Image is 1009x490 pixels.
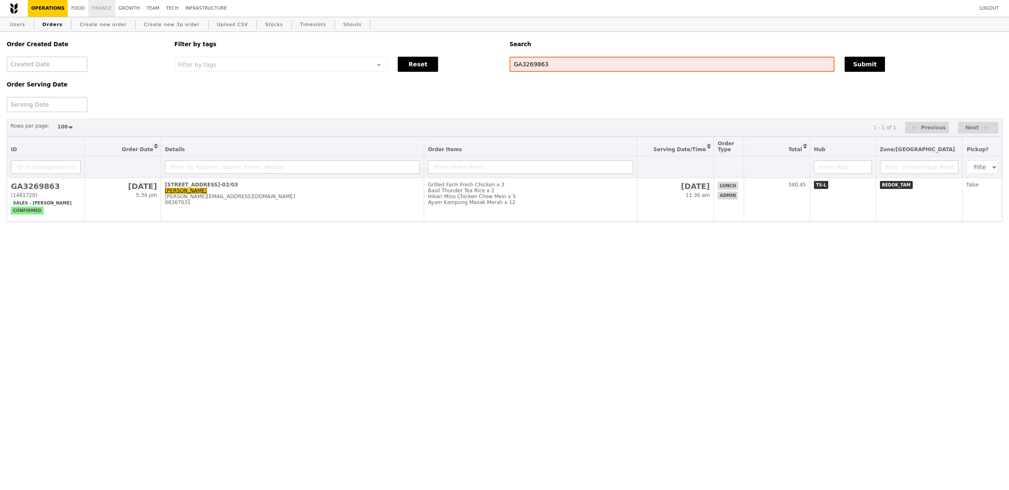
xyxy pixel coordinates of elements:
[718,141,734,152] span: Order Type
[873,125,896,131] div: 1 - 1 of 1
[967,182,979,188] span: false
[905,122,949,134] button: Previous
[7,41,164,47] h5: Order Created Date
[7,97,87,112] input: Serving Date
[428,182,633,188] div: Grilled Farm Fresh Chicken x 3
[814,147,825,152] span: Hub
[428,147,462,152] span: Order Items
[11,199,74,207] span: Sales - [PERSON_NAME]
[788,182,806,188] span: 340.45
[428,194,633,199] div: Hikari Miso Chicken Chow Mein x 5
[214,17,251,32] a: Upload CSV
[7,81,164,88] h5: Order Serving Date
[174,41,499,47] h5: Filter by tags
[178,60,217,68] span: Filter by tags
[77,17,130,32] a: Create new order
[958,122,998,134] button: Next
[340,17,365,32] a: Shouts
[718,182,738,190] span: lunch
[965,123,979,133] span: Next
[11,192,81,198] div: (1481720)
[165,194,420,199] div: [PERSON_NAME][EMAIL_ADDRESS][DOMAIN_NAME]
[428,199,633,205] div: Ayam Kampung Masak Merah x 12
[718,191,738,199] span: admin
[165,160,420,174] input: Filter by Address, Name, Email, Mobile
[165,182,420,188] div: [STREET_ADDRESS]-02/03
[686,192,710,198] span: 11:30 am
[845,57,885,72] button: Submit
[262,17,286,32] a: Stocks
[7,57,87,72] input: Created Date
[297,17,329,32] a: Timeslots
[880,181,913,189] span: BEDOK_TAM
[39,17,66,32] a: Orders
[89,182,157,191] h2: [DATE]
[428,188,633,194] div: Basil Thunder Tea Rice x 2
[398,57,438,72] button: Reset
[141,17,203,32] a: Create new 3p order
[880,147,955,152] span: Zone/[GEOGRAPHIC_DATA]
[428,160,633,174] input: Filter Order Items
[880,160,959,174] input: Filter Zone/Pickup Point
[510,57,835,72] input: Search any field
[136,192,157,198] span: 5:34 pm
[11,160,81,174] input: ID or Salesperson name
[510,41,1002,47] h5: Search
[967,147,988,152] span: Pickup?
[165,188,207,194] a: [PERSON_NAME]
[7,17,29,32] a: Users
[11,207,44,215] span: confirmed
[641,182,710,191] h2: [DATE]
[10,3,18,14] img: Grain logo
[11,122,50,130] label: Rows per page:
[814,181,829,189] span: TS-L
[814,160,872,174] input: Filter Hub
[165,147,185,152] span: Details
[165,199,420,205] div: 68367031
[11,147,17,152] span: ID
[11,182,81,191] h2: GA3269863
[921,123,946,133] span: Previous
